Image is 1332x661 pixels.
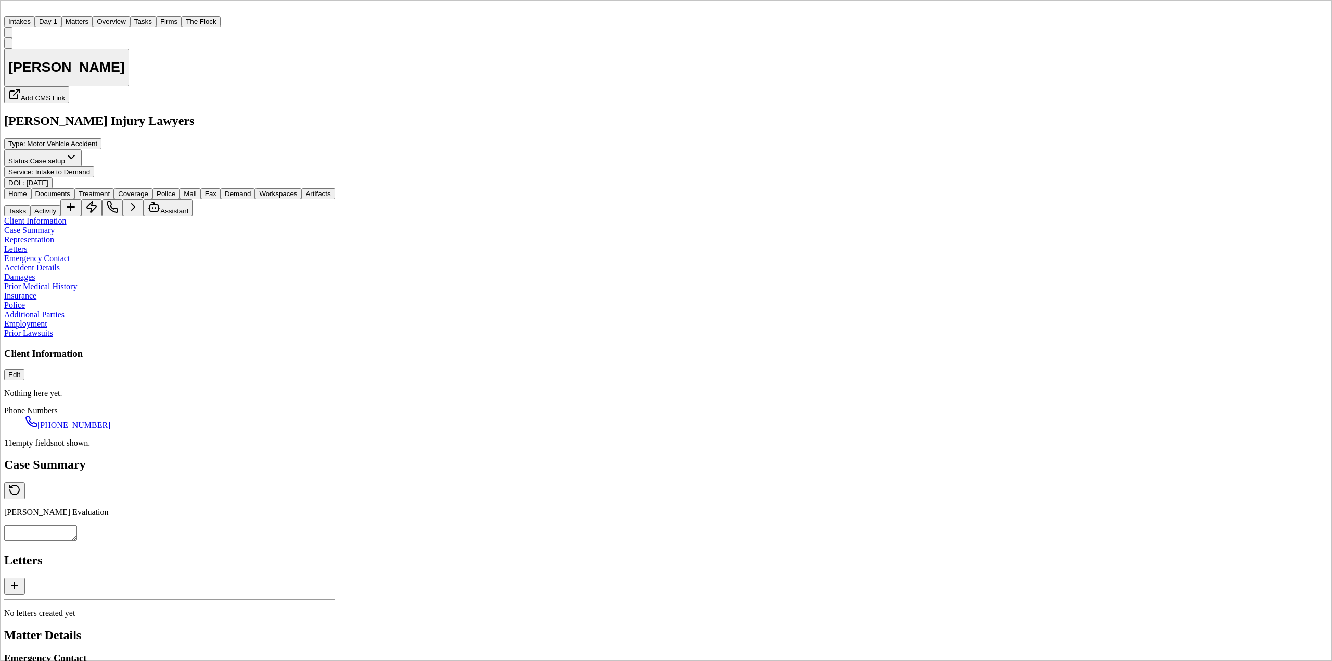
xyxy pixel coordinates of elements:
[4,329,53,338] a: Prior Lawsuits
[184,190,196,198] span: Mail
[25,421,110,430] a: Call 1 (662) 605-3229
[4,4,17,14] img: Finch Logo
[21,94,65,102] span: Add CMS Link
[79,190,110,198] span: Treatment
[4,319,47,328] a: Employment
[4,235,54,244] a: Representation
[4,282,77,291] a: Prior Medical History
[4,438,335,448] p: 11 empty fields not shown.
[8,157,30,165] span: Status:
[4,138,101,149] button: Edit Type: Motor Vehicle Accident
[4,508,335,517] p: [PERSON_NAME] Evaluation
[160,207,188,215] span: Assistant
[4,263,60,272] a: Accident Details
[27,140,97,148] span: Motor Vehicle Accident
[93,17,130,25] a: Overview
[4,301,25,309] a: Police
[93,16,130,27] button: Overview
[130,17,156,25] a: Tasks
[305,190,330,198] span: Artifacts
[156,17,182,25] a: Firms
[27,179,48,187] span: [DATE]
[144,199,193,216] button: Assistant
[4,114,335,128] h2: [PERSON_NAME] Injury Lawyers
[4,226,55,235] a: Case Summary
[4,244,27,253] a: Letters
[4,458,335,472] h2: Case Summary
[35,16,61,27] button: Day 1
[4,49,129,87] button: Edit matter name
[8,371,20,379] span: Edit
[4,553,335,567] h1: Letters
[182,16,221,27] button: The Flock
[259,190,297,198] span: Workspaces
[4,205,30,216] button: Tasks
[205,190,216,198] span: Fax
[8,140,25,148] span: Type :
[4,86,69,103] button: Add CMS Link
[4,406,58,415] span: Phone Numbers
[4,348,335,359] h3: Client Information
[4,7,17,16] a: Home
[8,59,125,75] h1: [PERSON_NAME]
[35,190,70,198] span: Documents
[4,291,36,300] a: Insurance
[182,17,221,25] a: The Flock
[35,17,61,25] a: Day 1
[4,216,67,225] a: Client Information
[225,190,251,198] span: Demand
[4,177,53,188] button: Edit DOL: 2025-09-08
[4,369,24,380] button: Edit
[118,190,148,198] span: Coverage
[4,17,35,25] a: Intakes
[4,16,35,27] button: Intakes
[4,166,94,177] button: Edit Service: Intake to Demand
[61,17,93,25] a: Matters
[61,16,93,27] button: Matters
[102,199,123,216] button: Make a Call
[60,199,81,216] button: Add Task
[156,16,182,27] button: Firms
[30,205,60,216] button: Activity
[130,16,156,27] button: Tasks
[8,168,33,176] span: Service :
[157,190,175,198] span: Police
[4,254,70,263] a: Emergency Contact
[4,310,65,319] a: Additional Parties
[35,168,90,176] span: Intake to Demand
[81,199,102,216] button: Create Immediate Task
[8,190,27,198] span: Home
[30,157,65,165] span: Case setup
[4,149,82,166] button: Change status from Case setup
[4,628,335,642] h2: Matter Details
[4,38,12,49] button: Copy Matter ID
[8,179,24,187] span: DOL :
[4,388,335,398] p: Nothing here yet.
[4,608,335,618] p: No letters created yet
[4,273,35,281] a: Damages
